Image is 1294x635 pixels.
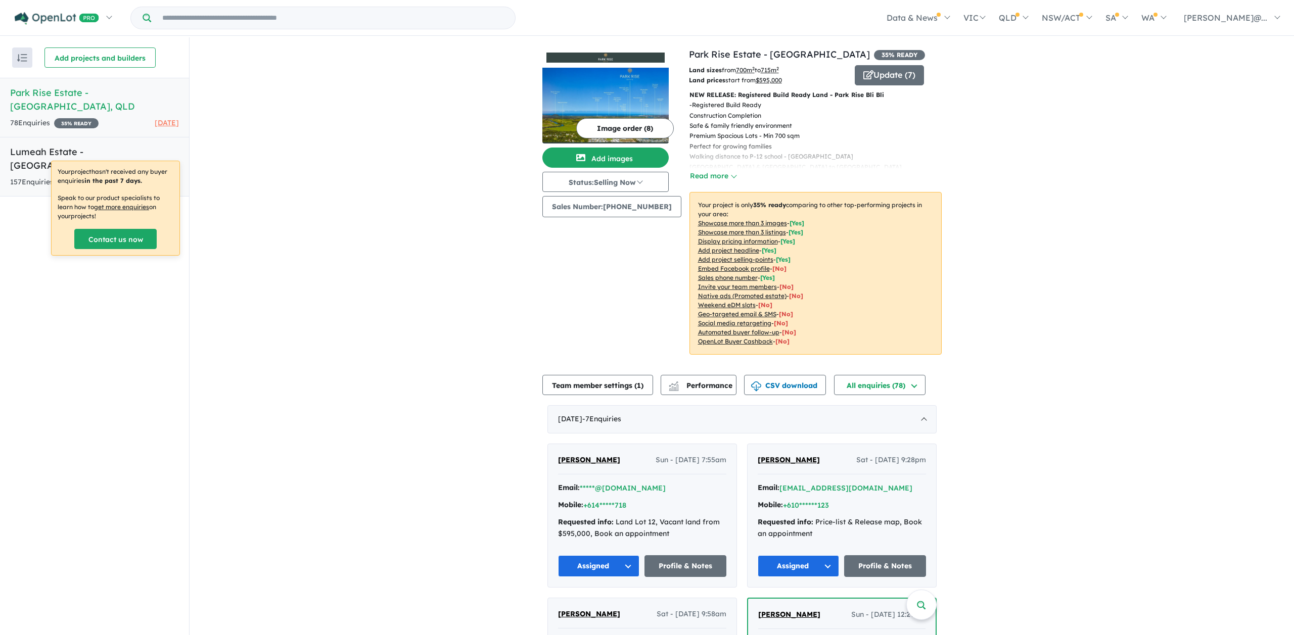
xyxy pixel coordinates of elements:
[779,483,912,494] button: [EMAIL_ADDRESS][DOMAIN_NAME]
[758,500,783,509] strong: Mobile:
[758,609,820,621] a: [PERSON_NAME]
[756,76,782,84] u: $ 595,000
[661,375,736,395] button: Performance
[753,201,786,209] b: 35 % ready
[84,177,142,184] b: in the past 7 days.
[689,170,737,182] button: Read more
[772,265,787,272] span: [ No ]
[74,229,157,249] a: Contact us now
[758,455,820,464] span: [PERSON_NAME]
[698,247,759,254] u: Add project headline
[542,68,669,143] img: Park Rise Estate - Bli Bli
[758,555,840,577] button: Assigned
[844,555,926,577] a: Profile & Notes
[558,517,614,526] strong: Requested info:
[153,7,513,29] input: Try estate name, suburb, builder or developer
[17,54,27,62] img: sort.svg
[689,100,950,203] p: - Registered Build Ready Construction Completion Safe & family friendly environment Premium Spaci...
[776,256,791,263] span: [ Yes ]
[547,405,937,433] div: [DATE]
[689,76,725,84] b: Land prices
[689,90,942,100] p: NEW RELEASE: Registered Build Ready Land - Park Rise Bli Bli
[834,375,926,395] button: All enquiries (78)
[637,381,641,390] span: 1
[698,319,771,327] u: Social media retargeting
[855,65,924,85] button: Update (7)
[758,516,926,541] div: Price-list & Release map, Book an appointment
[689,65,847,75] p: from
[761,66,779,74] u: 715 m
[779,283,794,290] span: [ No ]
[762,247,776,254] span: [ Yes ]
[698,228,786,236] u: Showcase more than 3 listings
[698,310,776,318] u: Geo-targeted email & SMS
[789,228,803,236] span: [ Yes ]
[775,337,790,345] span: [No]
[546,53,665,63] img: Park Rise Estate - Bli Bli Logo
[558,483,580,492] strong: Email:
[558,609,620,618] span: [PERSON_NAME]
[779,310,793,318] span: [No]
[758,610,820,619] span: [PERSON_NAME]
[558,608,620,620] a: [PERSON_NAME]
[689,48,870,60] a: Park Rise Estate - [GEOGRAPHIC_DATA]
[669,381,678,387] img: line-chart.svg
[780,237,795,245] span: [ Yes ]
[856,454,926,466] span: Sat - [DATE] 9:28pm
[58,193,173,221] p: Speak to our product specialists to learn how to on your projects !
[698,256,773,263] u: Add project selling-points
[542,196,681,217] button: Sales Number:[PHONE_NUMBER]
[698,265,770,272] u: Embed Facebook profile
[758,454,820,466] a: [PERSON_NAME]
[874,50,925,60] span: 35 % READY
[758,301,772,309] span: [No]
[698,283,777,290] u: Invite your team members
[558,516,726,541] div: Land Lot 12, Vacant land from $595,000, Book an appointment
[657,608,726,620] span: Sat - [DATE] 9:58am
[698,274,758,281] u: Sales phone number
[698,328,779,336] u: Automated buyer follow-up
[698,301,756,309] u: Weekend eDM slots
[789,292,803,300] span: [No]
[558,500,583,509] strong: Mobile:
[558,454,620,466] a: [PERSON_NAME]
[758,517,813,526] strong: Requested info:
[669,384,679,391] img: bar-chart.svg
[94,203,149,211] u: get more enquiries
[44,47,156,68] button: Add projects and builders
[744,375,826,395] button: CSV download
[10,86,179,113] h5: Park Rise Estate - [GEOGRAPHIC_DATA] , QLD
[790,219,804,227] span: [ Yes ]
[851,609,926,621] span: Sun - [DATE] 12:29pm
[698,337,773,345] u: OpenLot Buyer Cashback
[752,66,755,71] sup: 2
[542,148,669,168] button: Add images
[558,555,640,577] button: Assigned
[782,328,796,336] span: [No]
[155,118,179,127] span: [DATE]
[582,414,621,423] span: - 7 Enquir ies
[10,145,179,172] h5: Lumeah Estate - [GEOGRAPHIC_DATA] , QLD
[10,176,102,188] div: 157 Enquir ies
[542,172,669,192] button: Status:Selling Now
[689,75,847,85] p: start from
[698,219,787,227] u: Showcase more than 3 images
[758,483,779,492] strong: Email:
[751,381,761,392] img: download icon
[10,117,99,129] div: 78 Enquir ies
[670,381,732,390] span: Performance
[58,167,173,185] p: Your project hasn't received any buyer enquiries
[54,118,99,128] span: 35 % READY
[542,47,669,143] a: Park Rise Estate - Bli Bli LogoPark Rise Estate - Bli Bli
[542,375,653,395] button: Team member settings (1)
[698,237,778,245] u: Display pricing information
[644,555,726,577] a: Profile & Notes
[576,118,674,138] button: Image order (8)
[736,66,755,74] u: 700 m
[558,455,620,464] span: [PERSON_NAME]
[689,66,722,74] b: Land sizes
[698,292,787,300] u: Native ads (Promoted estate)
[755,66,779,74] span: to
[774,319,788,327] span: [No]
[760,274,775,281] span: [ Yes ]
